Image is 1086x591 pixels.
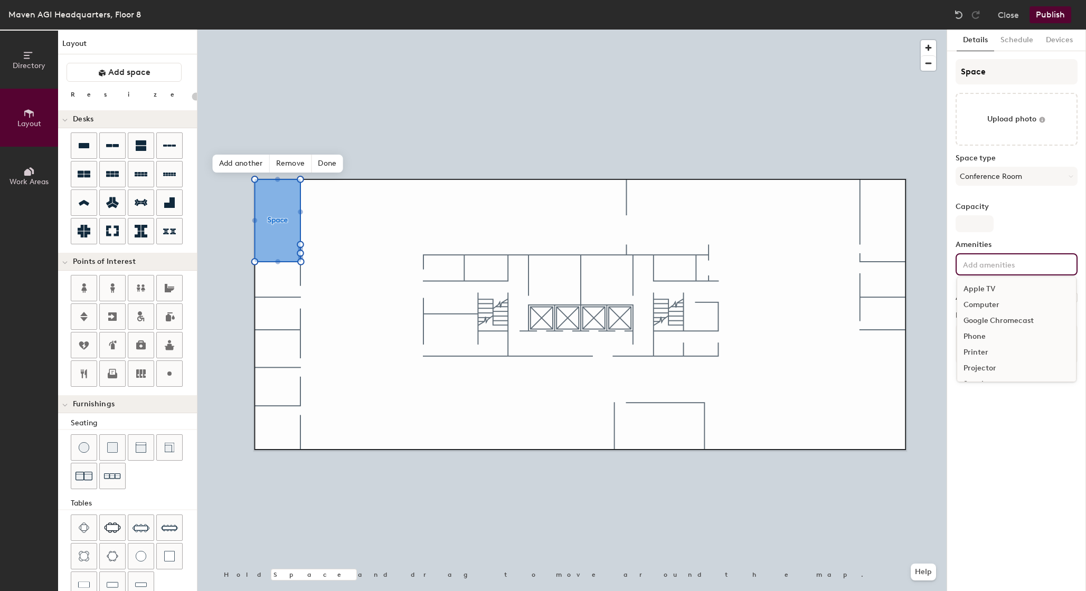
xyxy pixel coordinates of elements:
[71,417,197,429] div: Seating
[970,9,981,20] img: Redo
[957,329,1076,345] div: Phone
[75,468,92,484] img: Couch (x2)
[71,434,97,461] button: Stool
[956,154,1078,163] label: Space type
[164,551,175,561] img: Table (1x1)
[164,442,175,453] img: Couch (corner)
[213,155,270,173] span: Add another
[957,313,1076,329] div: Google Chromecast
[956,293,993,302] label: Accessible
[107,579,118,590] img: Table (1x3)
[107,551,118,561] img: Six seat round table
[156,514,183,541] button: Ten seat table
[161,519,178,536] img: Ten seat table
[104,522,121,533] img: Six seat table
[108,67,150,78] span: Add space
[13,61,45,70] span: Directory
[128,434,154,461] button: Couch (middle)
[957,345,1076,360] div: Printer
[67,63,182,82] button: Add space
[957,281,1076,297] div: Apple TV
[104,468,121,484] img: Couch (x3)
[99,463,126,489] button: Couch (x3)
[133,519,149,536] img: Eight seat table
[957,360,1076,376] div: Projector
[128,514,154,541] button: Eight seat table
[270,155,312,173] span: Remove
[156,543,183,569] button: Table (1x1)
[911,564,936,580] button: Help
[998,6,1019,23] button: Close
[107,442,118,453] img: Cushion
[71,498,197,509] div: Tables
[17,119,41,128] span: Layout
[73,258,136,266] span: Points of Interest
[73,400,115,408] span: Furnishings
[1040,30,1079,51] button: Devices
[311,155,343,173] span: Done
[99,543,126,569] button: Six seat round table
[99,514,126,541] button: Six seat table
[961,258,1056,270] input: Add amenities
[956,167,1078,186] button: Conference Room
[79,551,89,561] img: Four seat round table
[956,241,1078,249] label: Amenities
[156,434,183,461] button: Couch (corner)
[956,93,1078,146] button: Upload photo
[956,311,1078,320] label: Notes
[135,579,147,590] img: Table (1x4)
[71,90,187,99] div: Resize
[8,8,141,21] div: Maven AGI Headquarters, Floor 8
[957,376,1076,392] div: Speakers
[79,442,89,453] img: Stool
[71,514,97,541] button: Four seat table
[1030,6,1071,23] button: Publish
[71,543,97,569] button: Four seat round table
[956,203,1078,211] label: Capacity
[957,30,994,51] button: Details
[71,463,97,489] button: Couch (x2)
[99,434,126,461] button: Cushion
[79,522,89,533] img: Four seat table
[78,579,90,590] img: Table (1x2)
[10,177,49,186] span: Work Areas
[957,297,1076,313] div: Computer
[128,543,154,569] button: Table (round)
[136,551,146,561] img: Table (round)
[953,9,964,20] img: Undo
[73,115,93,123] span: Desks
[136,442,146,453] img: Couch (middle)
[58,38,197,54] h1: Layout
[994,30,1040,51] button: Schedule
